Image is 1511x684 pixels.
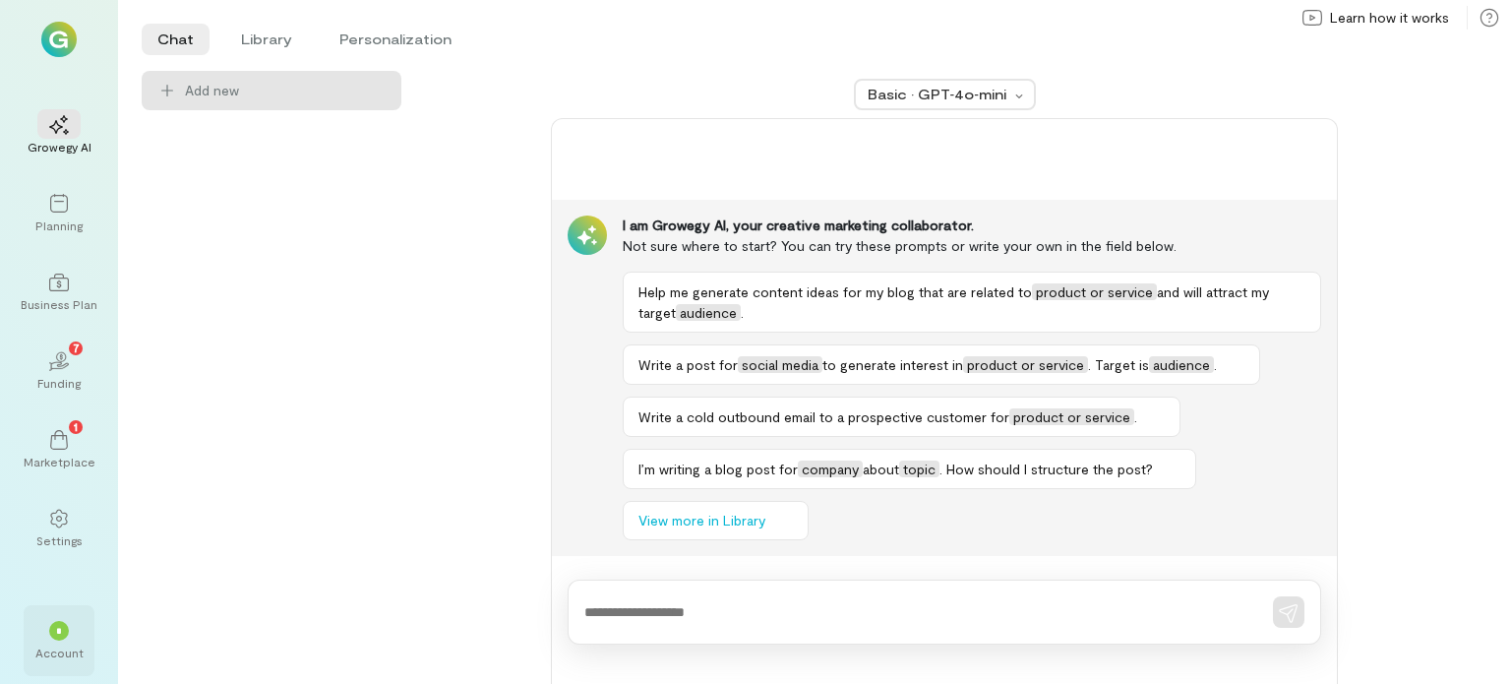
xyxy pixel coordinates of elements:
span: . Target is [1088,356,1149,373]
div: *Account [24,605,94,676]
div: Planning [35,218,83,233]
div: Account [35,645,84,660]
div: Business Plan [21,296,97,312]
a: Business Plan [24,257,94,328]
span: company [798,461,863,477]
span: 7 [73,339,80,356]
button: I’m writing a blog post forcompanyabouttopic. How should I structure the post? [623,449,1196,489]
span: product or service [1009,408,1134,425]
li: Library [225,24,308,55]
div: I am Growegy AI, your creative marketing collaborator. [623,216,1321,235]
span: . [741,304,744,321]
span: product or service [1032,283,1157,300]
span: to generate interest in [822,356,963,373]
span: audience [1149,356,1214,373]
span: View more in Library [638,511,765,530]
span: social media [738,356,822,373]
span: about [863,461,899,477]
a: Settings [24,493,94,564]
div: Basic · GPT‑4o‑mini [868,85,1009,104]
span: I’m writing a blog post for [638,461,798,477]
li: Chat [142,24,210,55]
div: Growegy AI [28,139,91,155]
div: Settings [36,532,83,548]
button: Write a cold outbound email to a prospective customer forproduct or service. [623,397,1180,437]
span: product or service [963,356,1088,373]
button: Write a post forsocial mediato generate interest inproduct or service. Target isaudience. [623,344,1260,385]
span: audience [676,304,741,321]
button: Help me generate content ideas for my blog that are related toproduct or serviceand will attract ... [623,272,1321,333]
span: . [1134,408,1137,425]
button: View more in Library [623,501,809,540]
li: Personalization [324,24,467,55]
span: . How should I structure the post? [939,461,1153,477]
span: Write a cold outbound email to a prospective customer for [638,408,1009,425]
span: 1 [74,417,78,435]
a: Growegy AI [24,99,94,170]
span: topic [899,461,939,477]
span: . [1214,356,1217,373]
span: Learn how it works [1330,8,1449,28]
span: Help me generate content ideas for my blog that are related to [638,283,1032,300]
a: Funding [24,336,94,406]
div: Marketplace [24,454,95,469]
span: Add new [185,81,386,100]
div: Not sure where to start? You can try these prompts or write your own in the field below. [623,235,1321,256]
div: Funding [37,375,81,391]
span: Write a post for [638,356,738,373]
a: Marketplace [24,414,94,485]
a: Planning [24,178,94,249]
